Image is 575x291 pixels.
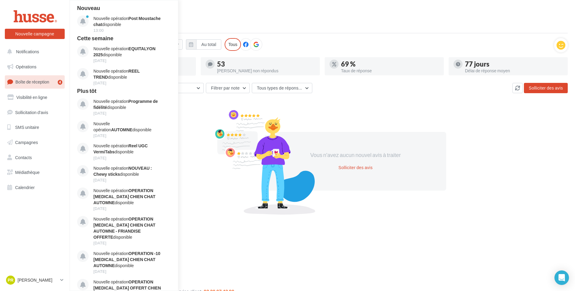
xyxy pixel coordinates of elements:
button: Nouvelle campagne [5,29,65,39]
span: Contacts [15,155,32,160]
a: Contacts [4,151,66,164]
div: 53 [217,61,315,67]
a: Calendrier [4,181,66,194]
button: Filtrer par note [206,83,250,93]
a: Opérations [4,60,66,73]
div: Délai de réponse moyen [465,69,563,73]
div: 4 [58,80,62,85]
a: Boîte de réception4 [4,75,66,88]
div: Tous [225,38,241,51]
a: PR [PERSON_NAME] [5,274,65,286]
div: Open Intercom Messenger [554,270,569,285]
button: Au total [186,39,221,50]
a: Visibilité en ligne [4,91,66,104]
span: Calendrier [15,185,35,190]
span: Visibilité en ligne [16,95,47,100]
p: [PERSON_NAME] [18,277,58,283]
div: Vous n'avez aucun nouvel avis à traiter [304,151,408,159]
div: 69 % [341,61,439,67]
button: Solliciter des avis [336,164,375,171]
span: Campagnes [15,140,38,145]
span: Tous types de réponses [257,85,303,90]
div: 77 jours [465,61,563,67]
button: Tous types de réponses [252,83,312,93]
a: Sollicitation d'avis [4,106,66,119]
span: SMS unitaire [15,125,39,130]
span: Sollicitation d'avis [15,110,48,115]
span: Médiathèque [15,170,40,175]
button: Au total [196,39,221,50]
button: Solliciter des avis [524,83,568,93]
span: Opérations [16,64,36,69]
a: SMS unitaire [4,121,66,134]
div: Boîte de réception [77,10,568,19]
a: Campagnes [4,136,66,149]
div: [PERSON_NAME] non répondus [217,69,315,73]
a: Médiathèque [4,166,66,179]
span: PR [8,277,13,283]
div: Taux de réponse [341,69,439,73]
span: Boîte de réception [15,79,49,84]
button: Notifications [4,45,63,58]
span: Notifications [16,49,39,54]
